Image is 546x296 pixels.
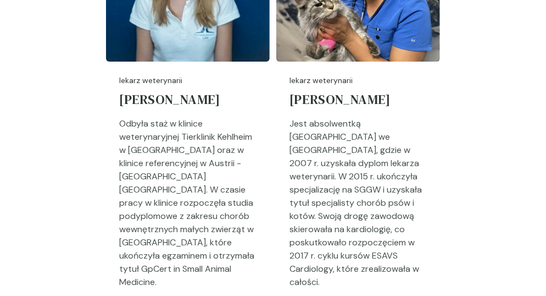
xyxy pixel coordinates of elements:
a: [PERSON_NAME] [289,86,427,117]
p: lekarz weterynarii [289,75,427,86]
a: [PERSON_NAME] [119,86,257,117]
p: lekarz weterynarii [119,75,257,86]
